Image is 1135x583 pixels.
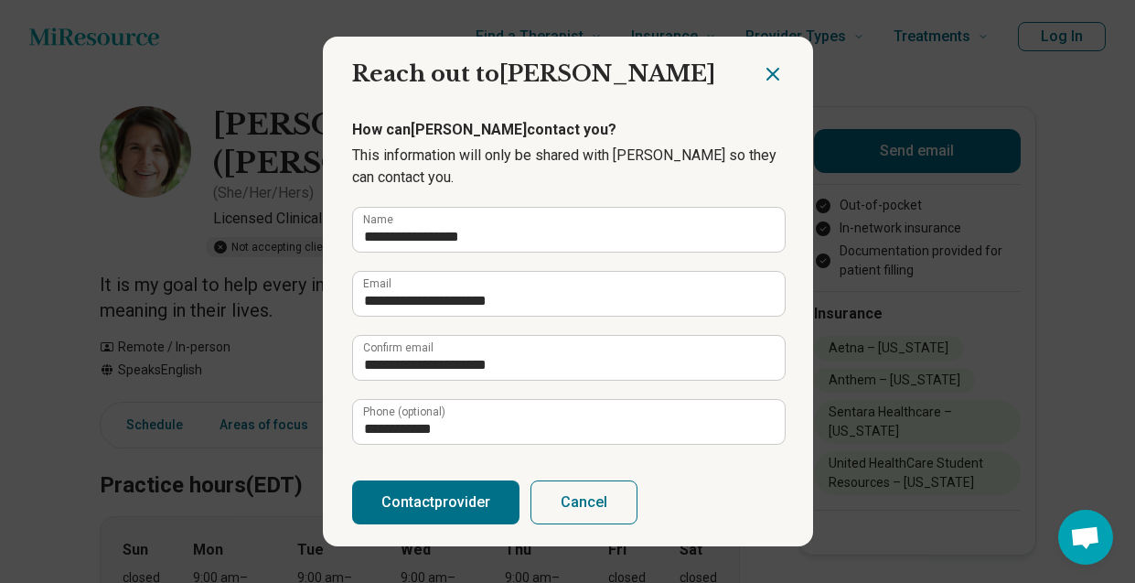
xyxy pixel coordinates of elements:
label: Phone (optional) [363,406,445,417]
button: Contactprovider [352,480,519,524]
p: How can [PERSON_NAME] contact you? [352,119,784,141]
button: Cancel [530,480,637,524]
span: Reach out to [PERSON_NAME] [352,60,715,87]
label: Confirm email [363,342,434,353]
label: Email [363,278,391,289]
button: Close dialog [762,63,784,85]
label: Name [363,214,393,225]
p: This information will only be shared with [PERSON_NAME] so they can contact you. [352,145,784,189]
